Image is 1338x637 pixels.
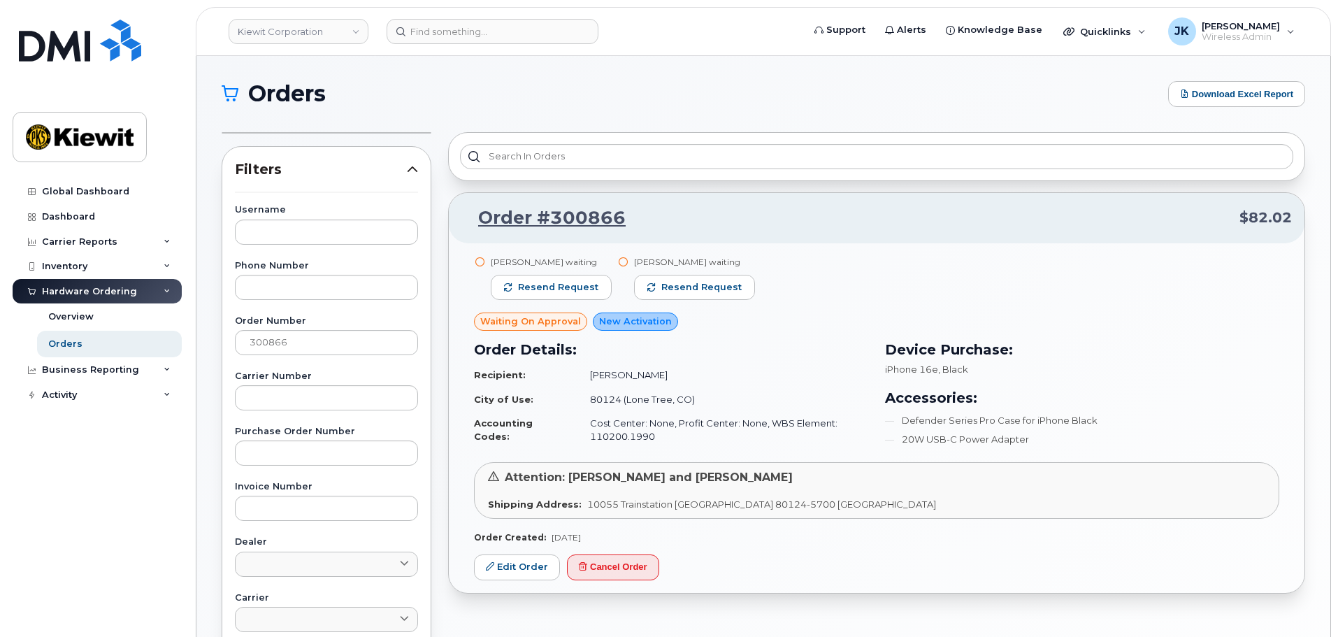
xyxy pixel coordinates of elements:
label: Carrier [235,594,418,603]
label: Dealer [235,538,418,547]
span: Attention: [PERSON_NAME] and [PERSON_NAME] [505,471,793,484]
label: Phone Number [235,262,418,271]
span: New Activation [599,315,672,328]
li: 20W USB-C Power Adapter [885,433,1279,446]
iframe: Messenger Launcher [1277,576,1328,627]
td: 80124 (Lone Tree, CO) [577,387,868,412]
label: Purchase Order Number [235,427,418,436]
li: Defender Series Pro Case for iPhone Black [885,414,1279,427]
strong: Recipient: [474,369,526,380]
input: Search in orders [460,144,1293,169]
button: Resend request [634,275,755,300]
a: Edit Order [474,554,560,580]
button: Cancel Order [567,554,659,580]
span: iPhone 16e [885,364,938,375]
span: $82.02 [1239,208,1292,228]
a: Order #300866 [461,206,626,231]
h3: Accessories: [885,387,1279,408]
span: , Black [938,364,968,375]
strong: Order Created: [474,532,546,543]
span: Orders [248,83,326,104]
label: Invoice Number [235,482,418,492]
span: 10055 Trainstation [GEOGRAPHIC_DATA] 80124-5700 [GEOGRAPHIC_DATA] [587,499,936,510]
label: Username [235,206,418,215]
strong: City of Use: [474,394,533,405]
span: Waiting On Approval [480,315,581,328]
div: [PERSON_NAME] waiting [491,256,612,268]
label: Order Number [235,317,418,326]
label: Carrier Number [235,372,418,381]
td: Cost Center: None, Profit Center: None, WBS Element: 110200.1990 [577,411,868,448]
button: Download Excel Report [1168,81,1305,107]
strong: Shipping Address: [488,499,582,510]
strong: Accounting Codes: [474,417,533,442]
button: Resend request [491,275,612,300]
span: Filters [235,159,407,180]
span: Resend request [518,281,598,294]
td: [PERSON_NAME] [577,363,868,387]
span: [DATE] [552,532,581,543]
span: Resend request [661,281,742,294]
h3: Device Purchase: [885,339,1279,360]
h3: Order Details: [474,339,868,360]
div: [PERSON_NAME] waiting [634,256,755,268]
